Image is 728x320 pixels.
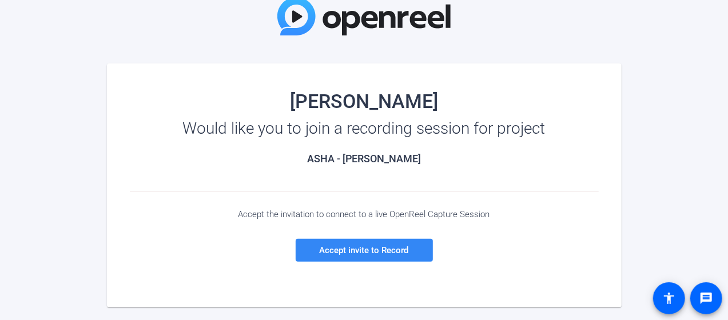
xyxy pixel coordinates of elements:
div: Would like you to join a recording session for project [130,119,599,138]
h2: ASHA - [PERSON_NAME] [130,153,599,165]
span: Accept invite to Record [320,245,409,255]
a: Accept invite to Record [296,239,433,262]
div: Accept the invitation to connect to a live OpenReel Capture Session [130,209,599,219]
mat-icon: message [699,291,713,305]
mat-icon: accessibility [662,291,676,305]
div: [PERSON_NAME] [130,92,599,110]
